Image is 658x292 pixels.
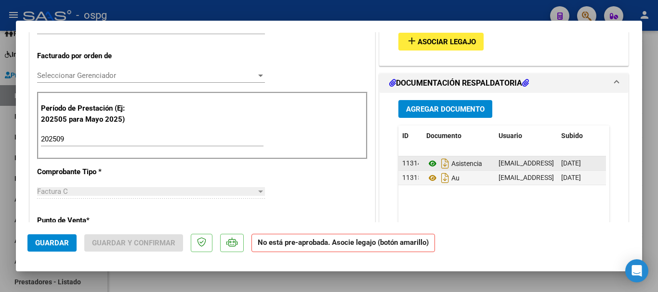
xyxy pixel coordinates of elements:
[426,132,461,140] span: Documento
[380,25,628,65] div: PREAPROBACIÓN PARA INTEGRACION
[37,215,136,226] p: Punto de Venta
[398,126,422,146] datatable-header-cell: ID
[422,126,495,146] datatable-header-cell: Documento
[418,38,476,46] span: Asociar Legajo
[406,105,485,114] span: Agregar Documento
[402,132,408,140] span: ID
[499,132,522,140] span: Usuario
[561,132,583,140] span: Subido
[402,159,421,167] span: 11314
[380,74,628,93] mat-expansion-panel-header: DOCUMENTACIÓN RESPALDATORIA
[426,160,482,167] span: Asistencia
[37,71,256,80] span: Seleccionar Gerenciador
[398,100,492,118] button: Agregar Documento
[625,259,648,282] div: Open Intercom Messenger
[557,126,605,146] datatable-header-cell: Subido
[37,187,68,196] span: Factura C
[605,126,654,146] datatable-header-cell: Acción
[251,234,435,253] strong: No está pre-aprobada. Asocie legajo (botón amarillo)
[35,239,69,247] span: Guardar
[561,174,581,181] span: [DATE]
[398,33,484,51] button: Asociar Legajo
[495,126,557,146] datatable-header-cell: Usuario
[84,234,183,252] button: Guardar y Confirmar
[426,174,460,182] span: Au
[402,174,421,181] span: 11315
[389,77,529,89] h1: DOCUMENTACIÓN RESPALDATORIA
[439,156,451,171] i: Descargar documento
[406,35,418,47] mat-icon: add
[41,103,138,125] p: Período de Prestación (Ej: 202505 para Mayo 2025)
[27,234,77,252] button: Guardar
[439,170,451,186] i: Descargar documento
[92,239,175,247] span: Guardar y Confirmar
[561,159,581,167] span: [DATE]
[37,166,136,178] p: Comprobante Tipo *
[37,51,136,62] p: Facturado por orden de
